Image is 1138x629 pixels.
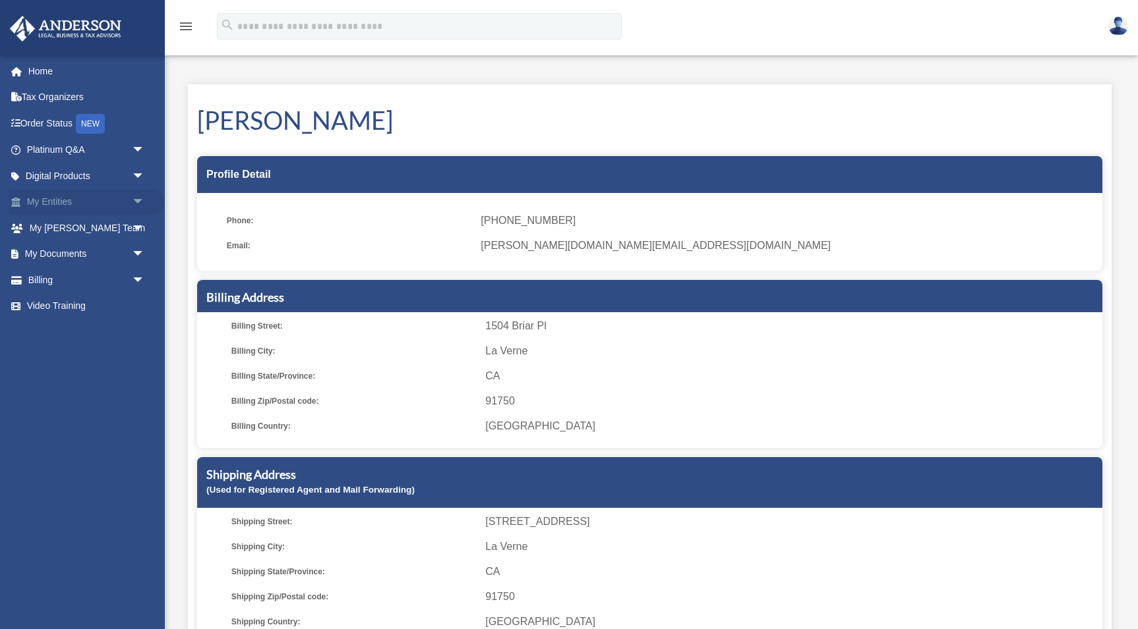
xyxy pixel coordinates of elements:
[9,241,165,267] a: My Documentsarrow_drop_down
[132,163,158,190] span: arrow_drop_down
[231,512,476,531] span: Shipping Street:
[9,163,165,189] a: Digital Productsarrow_drop_down
[9,137,165,163] a: Platinum Q&Aarrow_drop_down
[231,367,476,385] span: Billing State/Province:
[231,342,476,360] span: Billing City:
[178,18,194,34] i: menu
[231,417,476,435] span: Billing Country:
[9,58,165,84] a: Home
[485,367,1098,385] span: CA
[9,189,165,215] a: My Entitiesarrow_drop_down
[231,392,476,410] span: Billing Zip/Postal code:
[485,317,1098,335] span: 1504 Briar Pl
[206,289,1093,306] h5: Billing Address
[197,103,1102,138] h1: [PERSON_NAME]
[485,562,1098,581] span: CA
[485,392,1098,410] span: 91750
[485,417,1098,435] span: [GEOGRAPHIC_DATA]
[9,84,165,111] a: Tax Organizers
[485,537,1098,556] span: La Verne
[132,137,158,164] span: arrow_drop_down
[9,293,165,319] a: Video Training
[485,588,1098,606] span: 91750
[9,215,165,241] a: My [PERSON_NAME] Teamarrow_drop_down
[6,16,125,41] img: Anderson Advisors Platinum Portal
[481,236,1093,255] span: [PERSON_NAME][DOMAIN_NAME][EMAIL_ADDRESS][DOMAIN_NAME]
[485,512,1098,531] span: [STREET_ADDRESS]
[9,110,165,137] a: Order StatusNEW
[481,211,1093,230] span: [PHONE_NUMBER]
[132,215,158,242] span: arrow_drop_down
[231,537,476,556] span: Shipping City:
[231,588,476,606] span: Shipping Zip/Postal code:
[231,317,476,335] span: Billing Street:
[227,236,471,255] span: Email:
[220,18,235,32] i: search
[1108,16,1128,36] img: User Pic
[485,342,1098,360] span: La Verne
[178,23,194,34] a: menu
[231,562,476,581] span: Shipping State/Province:
[9,267,165,293] a: Billingarrow_drop_down
[132,267,158,294] span: arrow_drop_down
[197,156,1102,193] div: Profile Detail
[76,114,105,134] div: NEW
[132,189,158,216] span: arrow_drop_down
[206,485,415,495] small: (Used for Registered Agent and Mail Forwarding)
[206,466,1093,483] h5: Shipping Address
[132,241,158,268] span: arrow_drop_down
[227,211,471,230] span: Phone:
